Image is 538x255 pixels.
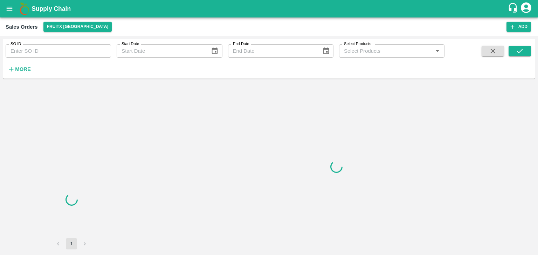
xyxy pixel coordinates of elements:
[32,5,71,12] b: Supply Chain
[319,44,333,58] button: Choose date
[228,44,317,58] input: End Date
[117,44,205,58] input: Start Date
[66,238,77,249] button: page 1
[18,2,32,16] img: logo
[51,238,91,249] nav: pagination navigation
[32,4,508,14] a: Supply Chain
[43,22,112,32] button: Select DC
[122,41,139,47] label: Start Date
[15,66,31,72] strong: More
[11,41,21,47] label: SO ID
[1,1,18,17] button: open drawer
[6,22,38,31] div: Sales Orders
[520,1,532,16] div: account of current user
[508,2,520,15] div: customer-support
[233,41,249,47] label: End Date
[344,41,371,47] label: Select Products
[6,44,111,58] input: Enter SO ID
[433,46,442,56] button: Open
[506,22,531,32] button: Add
[6,63,33,75] button: More
[341,46,431,56] input: Select Products
[208,44,221,58] button: Choose date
